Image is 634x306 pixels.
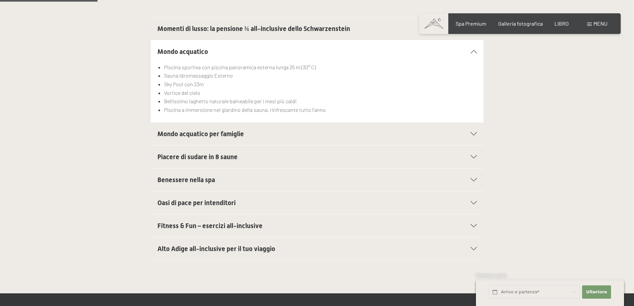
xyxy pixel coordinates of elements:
font: Ulteriore [586,289,607,294]
font: Benessere nella spa [157,176,215,184]
font: menu [593,20,607,27]
font: Mondo acquatico [157,48,208,56]
a: Galleria fotografica [498,20,543,27]
a: LIBRO [554,20,569,27]
font: Sauna Idromassaggio Esterno [164,72,233,79]
font: Fitness & Fun – esercizi all-inclusive [157,222,263,230]
font: Vortice del cielo [164,90,200,96]
font: Piscina sportiva con piscina panoramica esterna lunga 25 m (30° C) [164,64,316,70]
font: Bellissimo laghetto naturale balneabile per i mesi più caldi [164,98,297,104]
font: Mondo acquatico per famiglie [157,130,244,138]
a: Spa Premium [456,20,486,27]
font: Piscina a immersione nel giardino della sauna, rinfrescante tutto l'anno [164,107,326,113]
font: Sky Pool con 23m [164,81,204,87]
font: Momenti di lusso: la pensione ¾ all-inclusive dello Schwarzenstein [157,25,350,33]
font: Alto Adige all-inclusive per il tuo viaggio [157,245,275,253]
font: Richiesta rapida [476,273,507,278]
font: Piacere di sudare in 8 saune [157,153,238,161]
font: Oasi di pace per intenditori [157,199,236,207]
button: Ulteriore [582,285,611,299]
